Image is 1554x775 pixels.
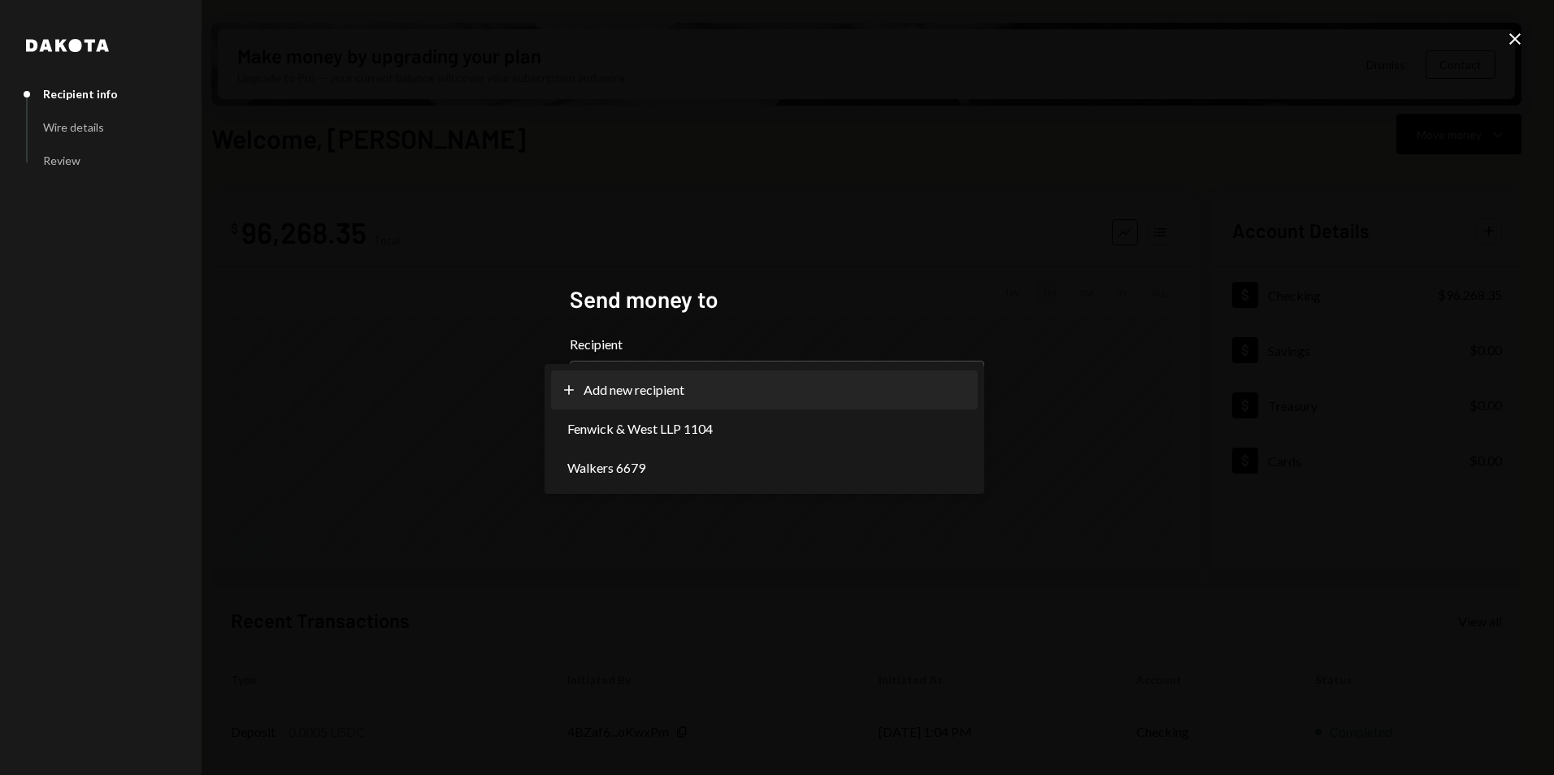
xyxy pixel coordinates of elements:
span: Walkers 6679 [567,458,645,478]
span: Add new recipient [584,380,684,400]
button: Recipient [570,361,984,406]
div: Recipient info [43,87,118,101]
h2: Send money to [570,284,984,315]
span: Fenwick & West LLP 1104 [567,419,713,439]
div: Wire details [43,120,104,134]
div: Review [43,154,80,167]
label: Recipient [570,335,984,354]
